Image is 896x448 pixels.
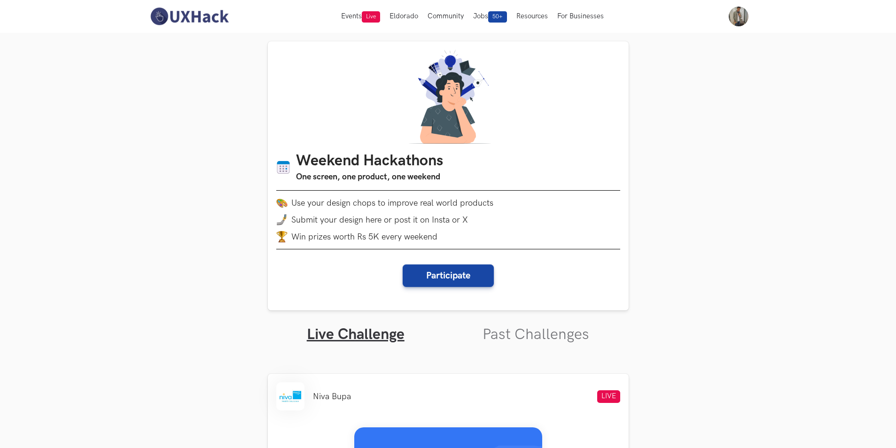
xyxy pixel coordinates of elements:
button: Participate [403,264,494,287]
a: Past Challenges [483,325,589,344]
img: mobile-in-hand.png [276,214,288,225]
img: trophy.png [276,231,288,242]
img: palette.png [276,197,288,209]
li: Win prizes worth Rs 5K every weekend [276,231,620,242]
span: Live [362,11,380,23]
h1: Weekend Hackathons [296,152,443,170]
img: UXHack-logo.png [148,7,231,26]
ul: Tabs Interface [268,310,629,344]
span: Submit your design here or post it on Insta or X [291,215,468,225]
span: 50+ [488,11,507,23]
img: Calendar icon [276,160,290,175]
img: A designer thinking [403,50,493,144]
span: LIVE [597,390,620,403]
h3: One screen, one product, one weekend [296,170,443,184]
li: Use your design chops to improve real world products [276,197,620,209]
img: Your profile pic [729,7,748,26]
a: Live Challenge [307,325,405,344]
li: Niva Bupa [313,392,351,402]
